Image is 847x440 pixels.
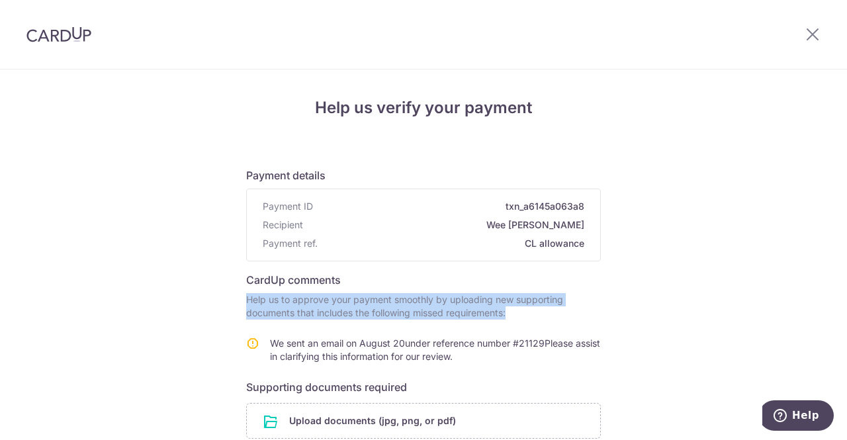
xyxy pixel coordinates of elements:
div: Upload documents (jpg, png, or pdf) [246,403,601,439]
span: Recipient [263,218,303,232]
h6: Payment details [246,167,601,183]
h6: CardUp comments [246,272,601,288]
iframe: Opens a widget where you can find more information [762,400,834,433]
span: CL allowance [323,237,584,250]
p: Help us to approve your payment smoothly by uploading new supporting documents that includes the ... [246,293,601,320]
span: txn_a6145a063a8 [318,200,584,213]
span: Payment ID [263,200,313,213]
span: Wee [PERSON_NAME] [308,218,584,232]
h6: Supporting documents required [246,379,601,395]
span: We sent an email on August 20under reference number #21129Please assist in clarifying this inform... [270,337,600,362]
h4: Help us verify your payment [246,96,601,120]
span: Payment ref. [263,237,318,250]
img: CardUp [26,26,91,42]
